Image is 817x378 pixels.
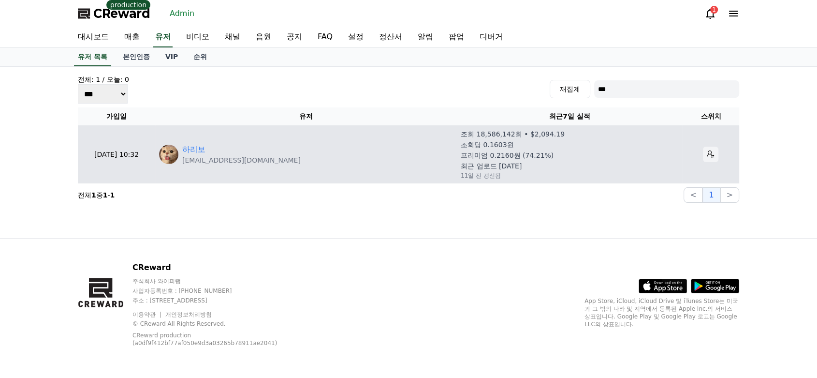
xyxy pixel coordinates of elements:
p: CReward [132,262,302,273]
th: 스위치 [683,107,739,125]
p: CReward production (a0df9f412bf77af050e9d3a03265b78911ae2041) [132,332,287,347]
a: 음원 [248,27,279,47]
p: 전체 중 - [78,190,115,200]
p: 최근 업로드 [DATE] [461,161,522,171]
th: 유저 [155,107,457,125]
span: Messages [80,322,109,330]
p: 사업자등록번호 : [PHONE_NUMBER] [132,287,302,295]
div: 1 [710,6,718,14]
a: 본인인증 [115,48,158,66]
strong: 1 [91,191,96,199]
button: 1 [702,187,720,203]
a: 대시보드 [70,27,117,47]
a: FAQ [310,27,340,47]
th: 최근7일 실적 [457,107,683,125]
p: 프리미엄 0.2160원 (74.21%) [461,151,554,160]
h4: 전체: 1 / 오늘: 0 [78,75,129,84]
a: Settings [125,307,186,331]
strong: 1 [103,191,108,199]
p: © CReward All Rights Reserved. [132,320,302,328]
a: Home [3,307,64,331]
strong: 1 [110,191,115,199]
a: Admin [166,6,198,21]
a: 개인정보처리방침 [165,311,212,318]
a: 유저 목록 [74,48,111,66]
span: CReward [93,6,150,21]
th: 가입일 [78,107,155,125]
a: 비디오 [178,27,217,47]
a: Messages [64,307,125,331]
p: 주소 : [STREET_ADDRESS] [132,297,302,304]
img: https://lh3.googleusercontent.com/a/ACg8ocLOmR619qD5XjEFh2fKLs4Q84ZWuCVfCizvQOTI-vw1qp5kxHyZ=s96-c [159,145,178,164]
p: 조회당 0.1603원 [461,140,513,150]
button: > [720,187,739,203]
a: 1 [704,8,716,19]
a: 하리보 [182,144,205,155]
p: App Store, iCloud, iCloud Drive 및 iTunes Store는 미국과 그 밖의 나라 및 지역에서 등록된 Apple Inc.의 서비스 상표입니다. Goo... [584,297,739,328]
a: 디버거 [472,27,511,47]
a: 설정 [340,27,371,47]
a: 유저 [153,27,173,47]
a: VIP [158,48,186,66]
a: 이용약관 [132,311,163,318]
p: 조회 18,586,142회 • $2,094.19 [461,129,565,139]
a: 공지 [279,27,310,47]
span: Home [25,321,42,329]
p: [DATE] 10:32 [82,150,151,160]
a: 알림 [410,27,441,47]
a: 순위 [186,48,215,66]
button: 재집계 [550,80,590,98]
a: CReward [78,6,150,21]
p: 주식회사 와이피랩 [132,277,302,285]
p: 11일 전 갱신됨 [461,172,501,180]
a: 팝업 [441,27,472,47]
p: [EMAIL_ADDRESS][DOMAIN_NAME] [182,155,301,165]
a: 정산서 [371,27,410,47]
span: Settings [143,321,167,329]
a: 매출 [117,27,147,47]
a: 채널 [217,27,248,47]
button: < [684,187,702,203]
